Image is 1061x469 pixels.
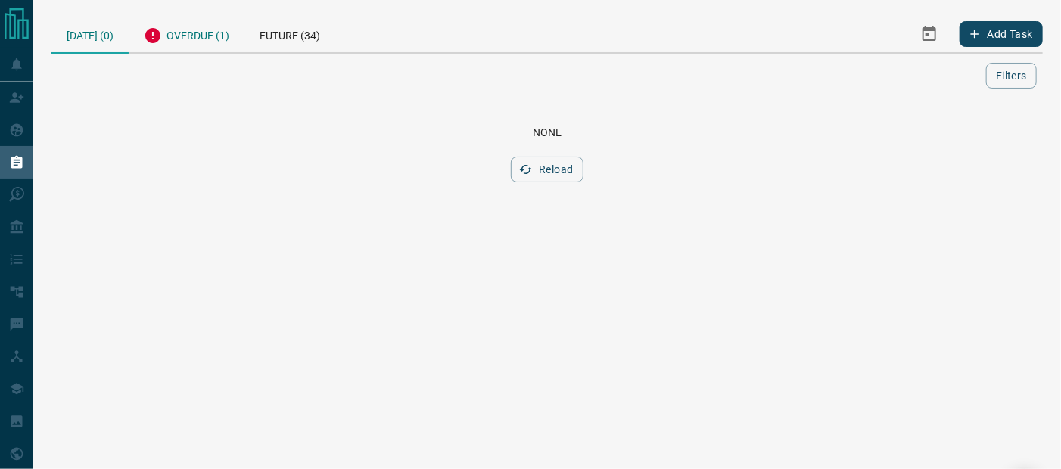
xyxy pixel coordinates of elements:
button: Reload [511,157,583,182]
button: Select Date Range [911,16,947,52]
div: None [70,126,1025,138]
button: Add Task [960,21,1043,47]
div: [DATE] (0) [51,15,129,54]
div: Overdue (1) [129,15,244,52]
div: Future (34) [244,15,335,52]
button: Filters [986,63,1037,89]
